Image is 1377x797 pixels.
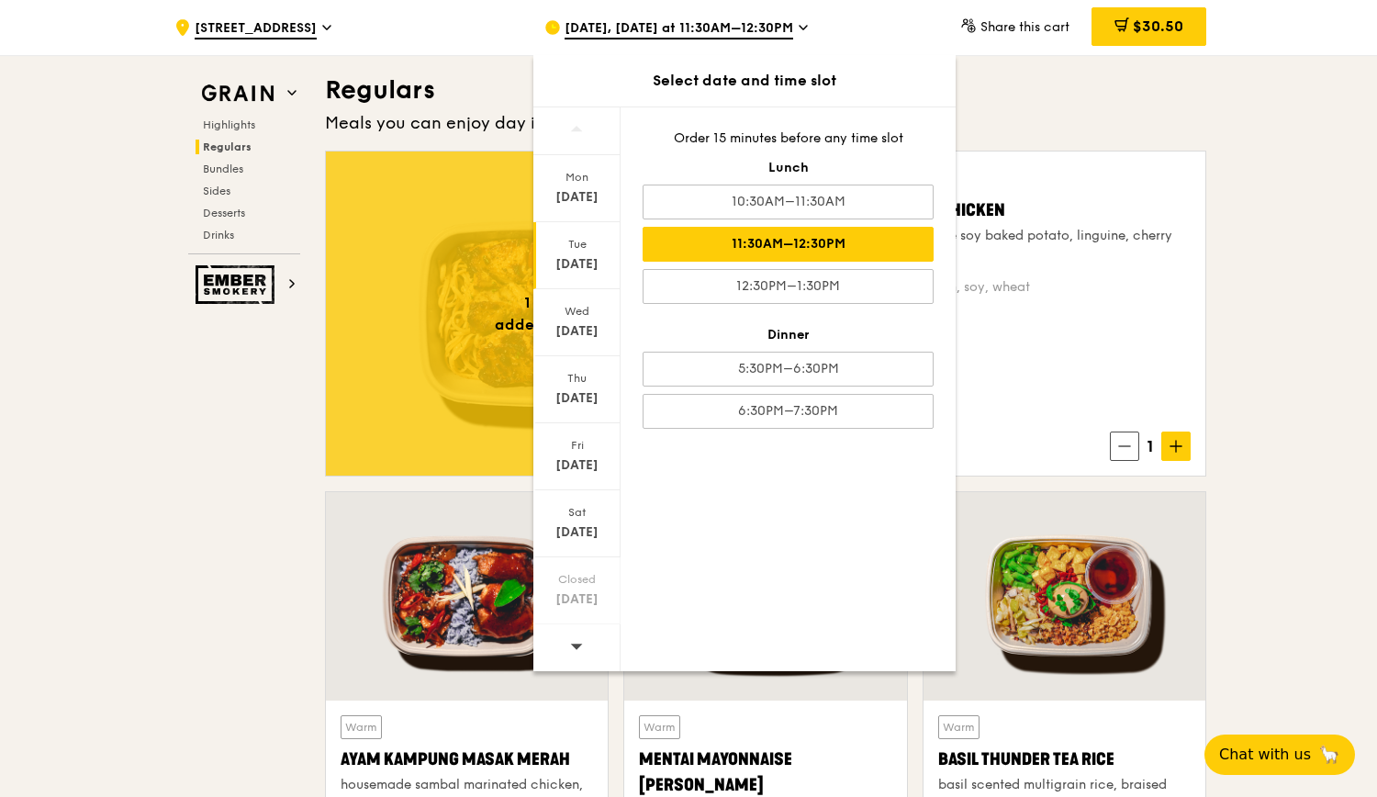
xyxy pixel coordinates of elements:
[643,227,934,262] div: 11:30AM–12:30PM
[203,163,243,175] span: Bundles
[325,110,1206,136] div: Meals you can enjoy day in day out.
[341,746,593,772] div: Ayam Kampung Masak Merah
[533,70,956,92] div: Select date and time slot
[536,523,618,542] div: [DATE]
[203,118,255,131] span: Highlights
[565,19,793,39] span: [DATE], [DATE] at 11:30AM–12:30PM
[938,746,1191,772] div: Basil Thunder Tea Rice
[536,590,618,609] div: [DATE]
[643,269,934,304] div: 12:30PM–1:30PM
[195,19,317,39] span: [STREET_ADDRESS]
[938,715,980,739] div: Warm
[1318,744,1340,766] span: 🦙
[639,715,680,739] div: Warm
[1139,433,1161,459] span: 1
[1219,744,1311,766] span: Chat with us
[325,73,1206,107] h3: Regulars
[643,326,934,344] div: Dinner
[780,227,1191,264] div: house-blend mustard, maple soy baked potato, linguine, cherry tomato
[536,438,618,453] div: Fri
[643,185,934,219] div: 10:30AM–11:30AM
[536,188,618,207] div: [DATE]
[1133,17,1183,35] span: $30.50
[536,255,618,274] div: [DATE]
[643,159,934,177] div: Lunch
[196,265,280,304] img: Ember Smokery web logo
[341,715,382,739] div: Warm
[643,352,934,387] div: 5:30PM–6:30PM
[1204,735,1355,775] button: Chat with us🦙
[536,304,618,319] div: Wed
[780,278,1191,297] div: high protein, contains allium, soy, wheat
[643,129,934,148] div: Order 15 minutes before any time slot
[203,185,230,197] span: Sides
[536,237,618,252] div: Tue
[196,77,280,110] img: Grain web logo
[536,456,618,475] div: [DATE]
[536,371,618,386] div: Thu
[536,322,618,341] div: [DATE]
[203,229,234,241] span: Drinks
[536,389,618,408] div: [DATE]
[643,394,934,429] div: 6:30PM–7:30PM
[536,170,618,185] div: Mon
[203,140,252,153] span: Regulars
[980,19,1069,35] span: Share this cart
[780,197,1191,223] div: Honey Duo Mustard Chicken
[203,207,245,219] span: Desserts
[536,505,618,520] div: Sat
[536,572,618,587] div: Closed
